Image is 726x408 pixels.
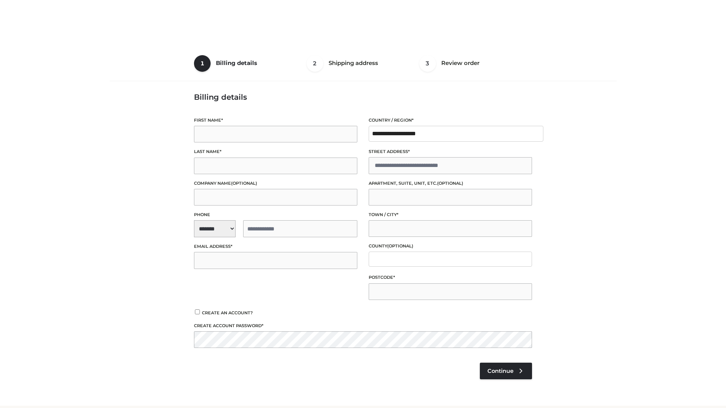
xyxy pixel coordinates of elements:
label: Apartment, suite, unit, etc. [369,180,532,187]
span: 1 [194,55,211,72]
label: Last name [194,148,357,155]
span: Continue [487,368,513,374]
span: Billing details [216,59,257,66]
span: 3 [419,55,436,72]
label: Postcode [369,274,532,281]
span: Create an account? [202,310,253,315]
label: Create account password [194,322,532,329]
span: (optional) [387,243,413,249]
span: Shipping address [329,59,378,66]
span: Review order [441,59,479,66]
span: (optional) [231,181,257,186]
label: Country / Region [369,117,532,124]
input: Create an account? [194,309,201,314]
label: Phone [194,211,357,218]
h3: Billing details [194,93,532,102]
a: Continue [480,363,532,379]
label: Company name [194,180,357,187]
label: Town / City [369,211,532,218]
span: (optional) [437,181,463,186]
label: County [369,243,532,250]
label: Street address [369,148,532,155]
span: 2 [307,55,323,72]
label: Email address [194,243,357,250]
label: First name [194,117,357,124]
